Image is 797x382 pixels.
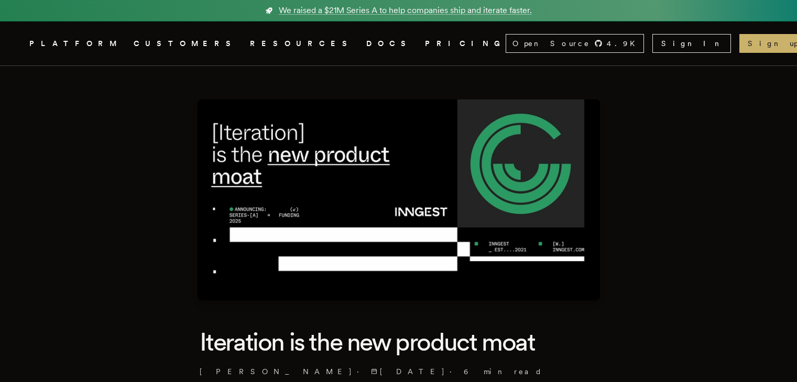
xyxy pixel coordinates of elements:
[200,366,598,377] p: · ·
[200,325,598,358] h1: Iteration is the new product moat
[366,37,412,50] a: DOCS
[198,99,600,300] img: Featured image for Iteration is the new product moat blog post
[652,34,731,53] a: Sign In
[279,4,532,17] span: We raised a $21M Series A to help companies ship and iterate faster.
[200,366,353,377] a: [PERSON_NAME]
[425,37,506,50] a: PRICING
[464,366,542,377] span: 6 min read
[371,366,445,377] span: [DATE]
[134,37,237,50] a: CUSTOMERS
[250,37,354,50] button: RESOURCES
[512,38,590,49] span: Open Source
[607,38,641,49] span: 4.9 K
[29,37,121,50] button: PLATFORM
